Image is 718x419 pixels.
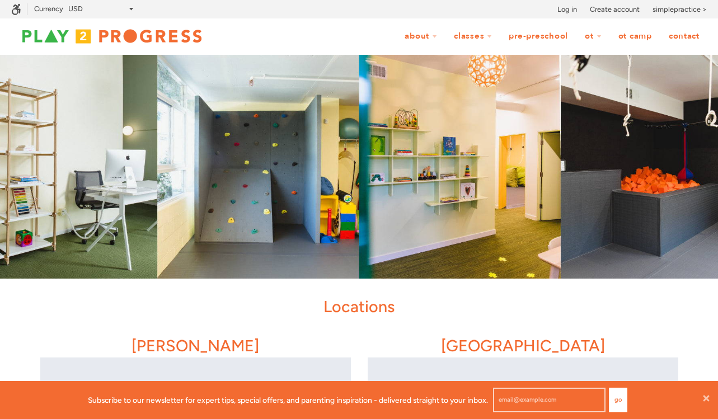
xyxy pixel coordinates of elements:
[557,4,577,15] a: Log in
[609,388,627,412] button: Go
[32,295,687,318] h1: Locations
[88,394,488,406] p: Subscribe to our newsletter for expert tips, special offers, and parenting inspiration - delivere...
[11,25,213,48] img: Play2Progress logo
[611,26,659,47] a: OT Camp
[501,26,575,47] a: Pre-Preschool
[34,4,63,13] label: Currency
[493,388,606,412] input: email@example.com
[590,4,640,15] a: Create account
[397,26,444,47] a: About
[578,26,609,47] a: OT
[40,335,351,357] h1: [PERSON_NAME]
[447,26,499,47] a: Classes
[653,4,707,15] a: simplepractice >
[368,335,678,357] h1: [GEOGRAPHIC_DATA]
[661,26,707,47] a: Contact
